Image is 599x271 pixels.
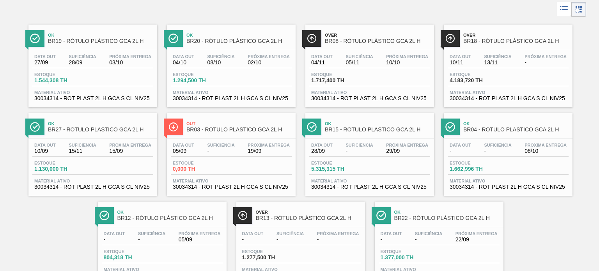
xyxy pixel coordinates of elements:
span: Data out [381,231,402,236]
span: - [381,237,402,243]
a: ÍconeOkBR27 - RÓTULO PLÁSTICO GCA 2L HData out10/09Suficiência15/11Próxima Entrega15/09Estoque1.1... [23,107,161,196]
span: 1.294,500 TH [173,78,227,83]
span: 0,000 TH [173,166,227,172]
span: Data out [34,143,56,147]
span: 10/09 [34,148,56,154]
span: Estoque [450,72,504,77]
span: 30034314 - ROT PLAST 2L H GCA S CL NIV25 [311,184,428,190]
span: Over [325,33,430,37]
img: Ícone [307,122,317,132]
div: Visão em Cards [571,2,586,17]
span: Estoque [381,249,435,254]
span: 05/09 [179,237,221,243]
span: Estoque [34,72,89,77]
span: 05/11 [346,60,373,66]
span: 1.544,308 TH [34,78,89,83]
span: Próxima Entrega [179,231,221,236]
span: 1.377,000 TH [381,255,435,260]
img: Ícone [376,211,386,220]
a: ÍconeOverBR08 - RÓTULO PLÁSTICO GCA 2L HData out04/11Suficiência05/11Próxima Entrega10/10Estoque1... [299,19,438,107]
span: BR18 - RÓTULO PLÁSTICO GCA 2L H [463,38,569,44]
span: Suficiência [69,54,96,59]
span: BR04 - RÓTULO PLÁSTICO GCA 2L H [463,127,569,133]
span: 04/10 [173,60,194,66]
span: Data out [311,54,333,59]
span: Data out [173,54,194,59]
span: Ok [117,210,223,214]
span: 1.662,996 TH [450,166,504,172]
span: 1.717,400 TH [311,78,366,83]
span: Próxima Entrega [317,231,359,236]
span: Data out [242,231,264,236]
span: BR08 - RÓTULO PLÁSTICO GCA 2L H [325,38,430,44]
span: Suficiência [484,143,511,147]
span: 15/09 [109,148,151,154]
span: Ok [325,121,430,126]
span: 30034314 - ROT PLAST 2L H GCA S CL NIV25 [450,96,567,101]
span: Material ativo [450,90,567,95]
span: BR27 - RÓTULO PLÁSTICO GCA 2L H [48,127,153,133]
span: 27/09 [34,60,56,66]
img: Ícone [30,34,40,43]
span: Data out [173,143,194,147]
span: Estoque [104,249,158,254]
span: Ok [48,121,153,126]
span: - [104,237,125,243]
span: 30034314 - ROT PLAST 2L H GCA S CL NIV25 [311,96,428,101]
span: - [138,237,165,243]
span: 22/09 [455,237,498,243]
span: 5.315,315 TH [311,166,366,172]
span: Material ativo [450,179,567,183]
img: Ícone [30,122,40,132]
span: - [525,60,567,66]
span: 30034314 - ROT PLAST 2L H GCA S CL NIV25 [450,184,567,190]
span: Próxima Entrega [248,54,290,59]
span: Material ativo [173,179,290,183]
span: Suficiência [415,231,442,236]
span: Material ativo [311,90,428,95]
span: Material ativo [173,90,290,95]
img: Ícone [445,122,455,132]
img: Ícone [168,122,178,132]
span: BR19 - RÓTULO PLÁSTICO GCA 2L H [48,38,153,44]
span: Próxima Entrega [109,143,151,147]
span: Over [256,210,361,214]
span: Data out [104,231,125,236]
span: Data out [34,54,56,59]
span: Estoque [311,72,366,77]
span: Suficiência [276,231,304,236]
span: BR22 - RÓTULO PLÁSTICO GCA 2L H [394,215,500,221]
span: 28/09 [311,148,333,154]
span: 10/11 [450,60,471,66]
span: Próxima Entrega [109,54,151,59]
span: Data out [450,143,471,147]
span: Próxima Entrega [248,143,290,147]
span: Material ativo [311,179,428,183]
span: Suficiência [207,54,234,59]
span: 08/10 [525,148,567,154]
span: BR15 - RÓTULO PLÁSTICO GCA 2L H [325,127,430,133]
span: - [450,148,471,154]
span: - [415,237,442,243]
span: 15/11 [69,148,96,154]
span: Próxima Entrega [525,54,567,59]
span: 04/11 [311,60,333,66]
img: Ícone [307,34,317,43]
span: BR20 - RÓTULO PLÁSTICO GCA 2L H [186,38,292,44]
span: Estoque [450,161,504,165]
span: Estoque [173,161,227,165]
span: - [242,237,264,243]
span: Estoque [34,161,89,165]
a: ÍconeOkBR15 - RÓTULO PLÁSTICO GCA 2L HData out28/09Suficiência-Próxima Entrega29/09Estoque5.315,3... [299,107,438,196]
span: 05/09 [173,148,194,154]
span: Data out [450,54,471,59]
span: BR13 - RÓTULO PLÁSTICO GCA 2L H [256,215,361,221]
span: - [317,237,359,243]
span: 02/10 [248,60,290,66]
span: 1.130,000 TH [34,166,89,172]
a: ÍconeOutBR03 - RÓTULO PLÁSTICO GCA 2L HData out05/09Suficiência-Próxima Entrega19/09Estoque0,000 ... [161,107,299,196]
a: ÍconeOkBR20 - RÓTULO PLÁSTICO GCA 2L HData out04/10Suficiência08/10Próxima Entrega02/10Estoque1.2... [161,19,299,107]
span: - [207,148,234,154]
span: Suficiência [484,54,511,59]
span: Over [463,33,569,37]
